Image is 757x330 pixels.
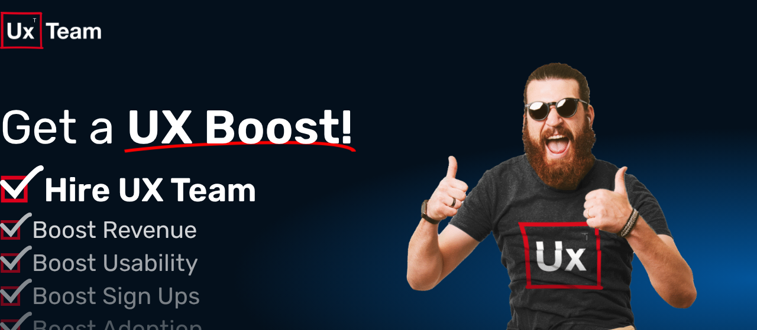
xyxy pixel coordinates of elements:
p: Boost Usability [32,246,400,281]
p: Boost Sign Ups [32,279,400,314]
span: UX Boost! [127,108,353,146]
p: Hire UX Team [44,165,401,215]
p: Boost Revenue [32,213,400,248]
